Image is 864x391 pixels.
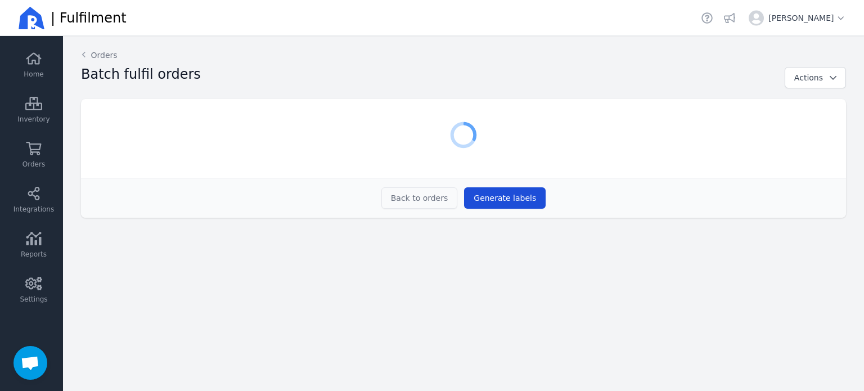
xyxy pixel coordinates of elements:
[699,10,715,26] a: Helpdesk
[744,6,850,30] button: [PERSON_NAME]
[22,160,45,169] span: Orders
[21,250,47,259] span: Reports
[768,12,846,24] span: [PERSON_NAME]
[785,67,846,88] button: Actions
[17,115,49,124] span: Inventory
[20,295,47,304] span: Settings
[391,194,448,203] span: Back to orders
[13,346,47,380] div: Open chat
[51,9,127,27] span: | Fulfilment
[24,70,43,79] span: Home
[13,205,54,214] span: Integrations
[81,50,118,61] a: Orders
[381,187,458,209] button: Back to orders
[464,187,546,209] div: Please assign carrier service to remaining shipments before generating labels.
[18,5,45,32] img: Ricemill Logo
[464,187,546,209] button: Generate labels
[794,73,823,82] span: Actions
[81,65,201,83] h2: Batch fulfil orders
[474,194,536,203] span: Generate labels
